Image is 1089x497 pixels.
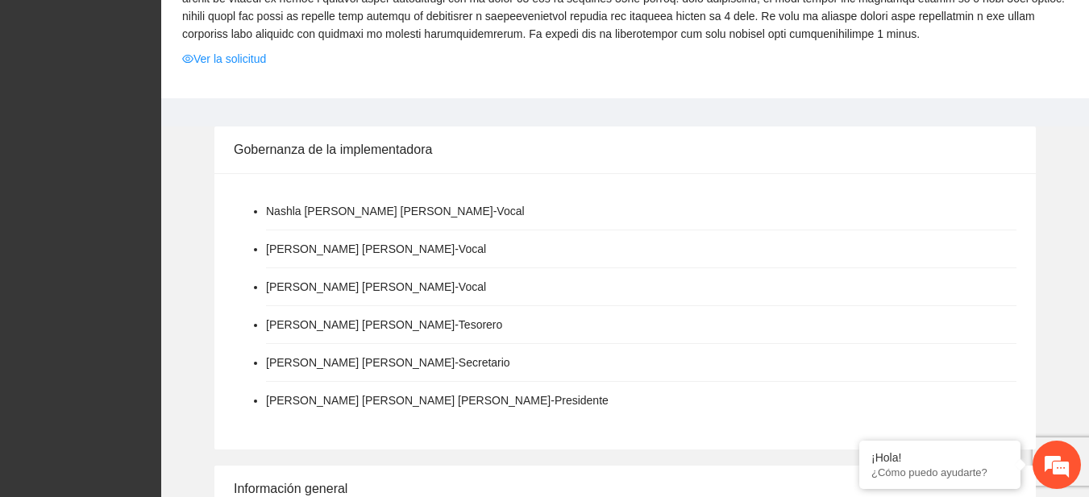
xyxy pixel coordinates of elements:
[871,466,1008,478] p: ¿Cómo puedo ayudarte?
[8,328,307,384] textarea: Escriba su mensaje y pulse “Intro”
[264,8,303,47] div: Minimizar ventana de chat en vivo
[266,391,609,409] li: [PERSON_NAME] [PERSON_NAME] [PERSON_NAME] - Presidente
[182,50,266,68] a: eyeVer la solicitud
[266,354,510,371] li: [PERSON_NAME] [PERSON_NAME] - Secretario
[871,451,1008,464] div: ¡Hola!
[266,202,525,220] li: Nashla [PERSON_NAME] [PERSON_NAME] - Vocal
[266,240,486,258] li: [PERSON_NAME] [PERSON_NAME] - Vocal
[94,159,222,321] span: Estamos en línea.
[182,53,193,64] span: eye
[266,278,486,296] li: [PERSON_NAME] [PERSON_NAME] - Vocal
[266,316,502,333] li: [PERSON_NAME] [PERSON_NAME] - Tesorero
[84,82,271,103] div: Chatee con nosotros ahora
[234,126,1016,172] div: Gobernanza de la implementadora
